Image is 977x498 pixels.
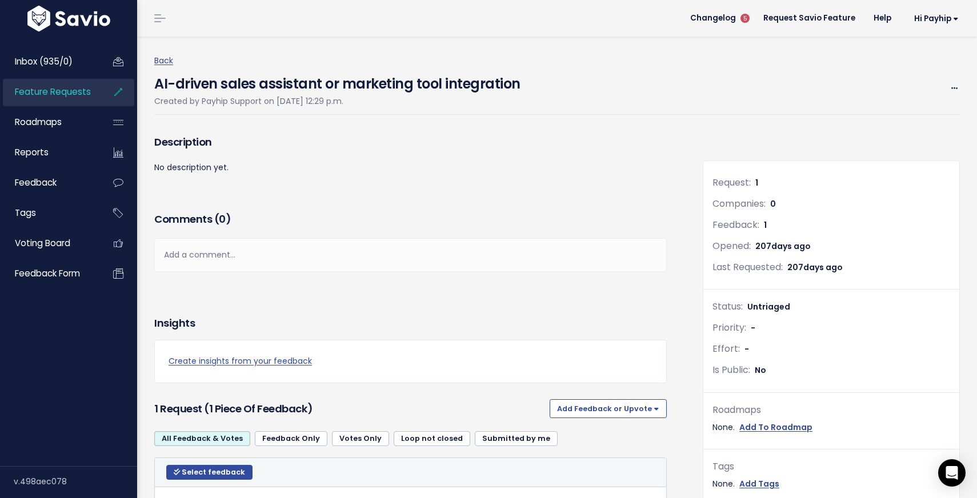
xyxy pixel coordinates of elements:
span: Status: [712,300,743,313]
span: 0 [770,198,776,210]
div: Tags [712,459,950,475]
span: Feedback [15,176,57,188]
div: None. [712,477,950,491]
h4: AI-driven sales assistant or marketing tool integration [154,68,520,94]
span: Inbox (935/0) [15,55,73,67]
h3: 1 Request (1 piece of Feedback) [154,401,545,417]
span: 1 [755,177,758,188]
span: Is Public: [712,363,750,376]
span: Feedback: [712,218,759,231]
span: No [755,364,766,376]
span: 207 [755,240,811,252]
a: Feedback Only [255,431,327,446]
span: Reports [15,146,49,158]
span: Voting Board [15,237,70,249]
span: Request: [712,176,751,189]
a: Reports [3,139,95,166]
span: 207 [787,262,843,273]
a: Submitted by me [475,431,558,446]
a: Help [864,10,900,27]
span: Companies: [712,197,766,210]
span: Opened: [712,239,751,252]
span: Effort: [712,342,740,355]
span: days ago [771,240,811,252]
img: logo-white.9d6f32f41409.svg [25,6,113,31]
span: Changelog [690,14,736,22]
span: Select feedback [182,467,245,477]
h3: Description [154,134,667,150]
span: - [744,343,749,355]
span: Last Requested: [712,260,783,274]
a: Voting Board [3,230,95,256]
span: Hi Payhip [914,14,959,23]
a: Votes Only [332,431,389,446]
span: Feedback form [15,267,80,279]
div: Add a comment... [154,238,667,272]
span: Created by Payhip Support on [DATE] 12:29 p.m. [154,95,343,107]
h3: Comments ( ) [154,211,667,227]
span: 5 [740,14,750,23]
a: Add To Roadmap [739,420,812,435]
div: Roadmaps [712,402,950,419]
h3: Insights [154,315,195,331]
a: Roadmaps [3,109,95,135]
div: None. [712,420,950,435]
span: days ago [803,262,843,273]
p: No description yet. [154,160,667,175]
span: Untriaged [747,301,790,312]
a: Tags [3,200,95,226]
a: Hi Payhip [900,10,968,27]
a: Feedback form [3,260,95,287]
span: - [751,322,755,334]
div: Open Intercom Messenger [938,459,966,487]
span: Feature Requests [15,86,91,98]
span: 1 [764,219,767,231]
div: v.498aec078 [14,467,137,496]
a: Back [154,55,173,66]
a: Loop not closed [394,431,470,446]
a: Inbox (935/0) [3,49,95,75]
span: Roadmaps [15,116,62,128]
a: Feedback [3,170,95,196]
a: Add Tags [739,477,779,491]
a: Create insights from your feedback [169,354,652,368]
a: All Feedback & Votes [154,431,250,446]
a: Feature Requests [3,79,95,105]
button: Add Feedback or Upvote [550,399,667,417]
span: Tags [15,207,36,219]
a: Request Savio Feature [754,10,864,27]
span: Priority: [712,321,746,334]
button: Select feedback [166,465,253,480]
span: 0 [219,212,226,226]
